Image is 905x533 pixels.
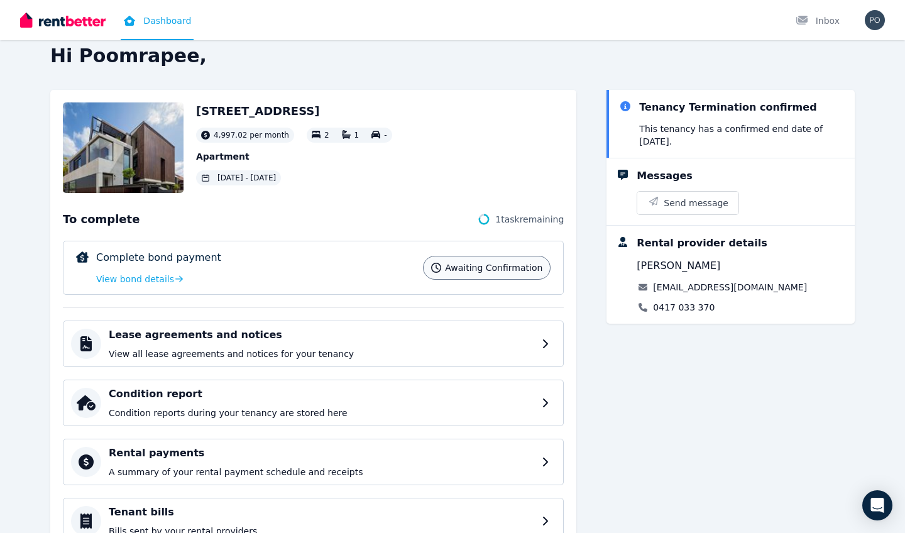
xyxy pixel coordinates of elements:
a: 0417 033 370 [653,301,715,314]
span: Send message [664,197,728,209]
span: To complete [63,211,140,228]
h4: Tenant bills [109,505,534,520]
h2: [STREET_ADDRESS] [196,102,392,120]
div: Inbox [796,14,840,27]
div: Open Intercom Messenger [862,490,892,520]
h4: Condition report [109,387,534,402]
span: [DATE] - [DATE] [217,173,276,183]
p: Condition reports during your tenancy are stored here [109,407,534,419]
div: Rental provider details [637,236,767,251]
span: View bond details [96,273,174,285]
div: Messages [637,168,692,184]
img: RentBetter [20,11,106,30]
img: Poomrapee Thitinun [865,10,885,30]
p: A summary of your rental payment schedule and receipts [109,466,534,478]
button: Send message [637,192,738,214]
span: 1 task remaining [495,213,564,226]
span: - [384,131,387,140]
span: [PERSON_NAME] [637,258,720,273]
h2: Hi Poomrapee, [50,45,855,67]
a: [EMAIL_ADDRESS][DOMAIN_NAME] [653,281,807,294]
p: Apartment [196,150,392,163]
div: Tenancy Termination confirmed [639,100,816,115]
span: 1 [354,131,359,140]
span: Awaiting confirmation [445,261,542,274]
p: View all lease agreements and notices for your tenancy [109,348,534,360]
span: 4,997.02 per month [214,130,289,140]
p: Complete bond payment [96,250,221,265]
h4: Rental payments [109,446,534,461]
img: Complete bond payment [76,251,89,263]
span: 2 [324,131,329,140]
img: Property Url [63,102,184,193]
h4: Lease agreements and notices [109,327,534,343]
p: This tenancy has a confirmed end date of [DATE] . [639,123,845,148]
